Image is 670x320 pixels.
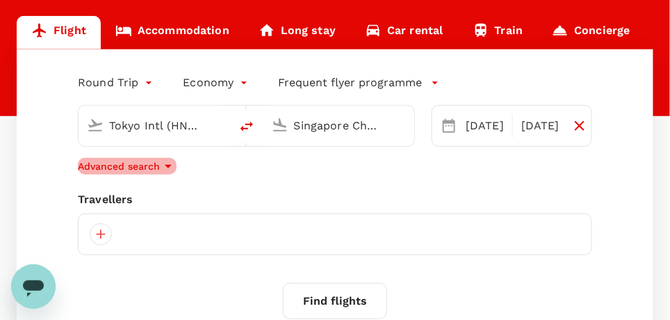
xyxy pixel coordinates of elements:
a: Flight [17,16,101,49]
button: Advanced search [78,158,177,175]
a: Car rental [350,16,458,49]
button: Open [220,124,223,127]
div: [DATE] [516,112,565,140]
div: Economy [183,72,251,94]
button: Find flights [283,283,387,319]
a: Accommodation [101,16,244,49]
a: Train [458,16,538,49]
div: Travellers [78,191,592,208]
p: Frequent flyer programme [279,74,423,91]
a: Long stay [244,16,350,49]
a: Concierge [537,16,644,49]
iframe: Button to launch messaging window [11,264,56,309]
button: delete [230,110,263,143]
input: Depart from [109,115,201,136]
div: [DATE] [460,112,509,140]
button: Frequent flyer programme [279,74,439,91]
button: Open [405,124,407,127]
p: Advanced search [78,159,160,173]
div: Round Trip [78,72,156,94]
input: Going to [294,115,386,136]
